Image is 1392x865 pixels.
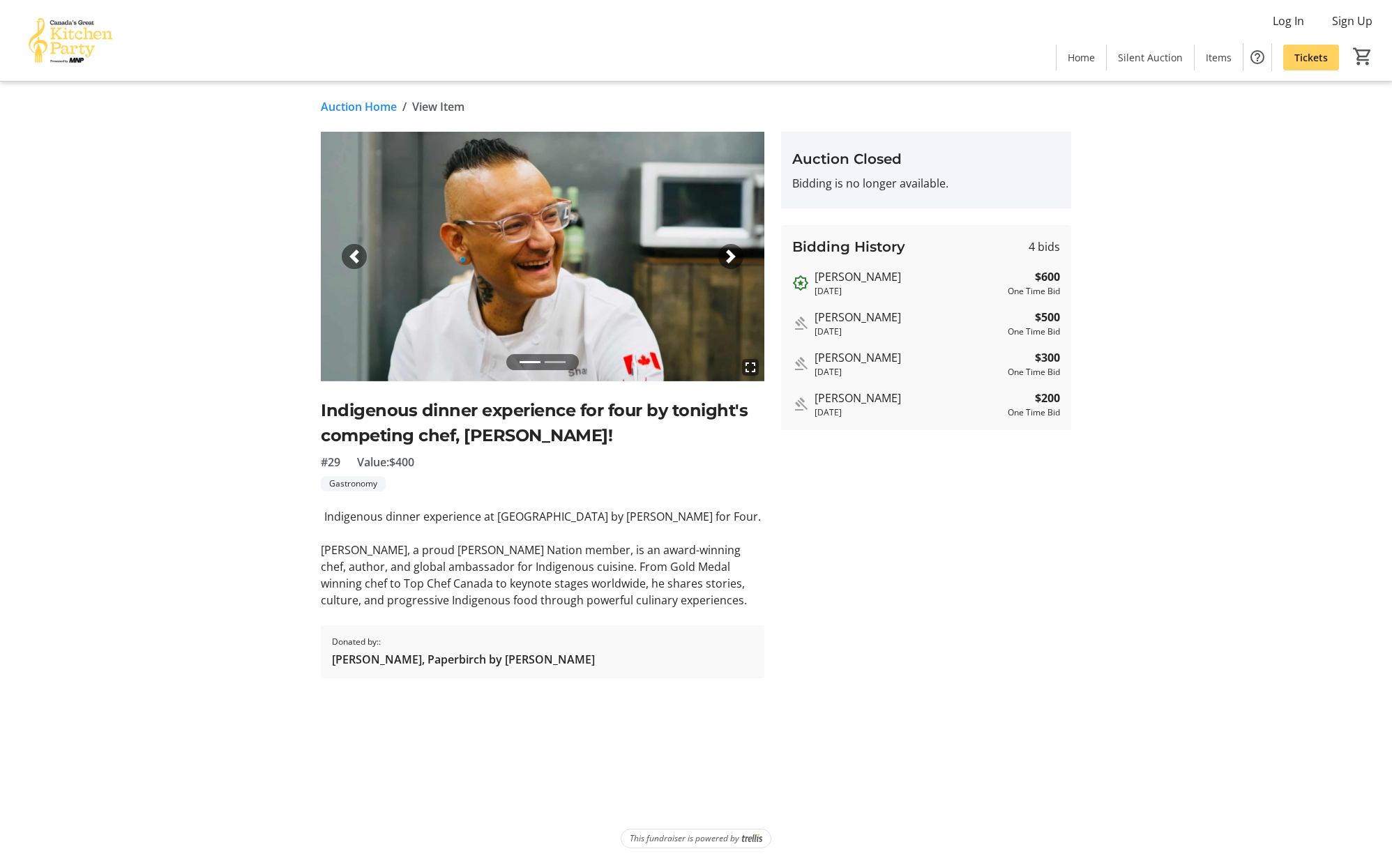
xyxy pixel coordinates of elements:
[357,454,414,470] span: Value: $400
[1035,309,1060,326] strong: $500
[1008,366,1060,378] div: One Time Bid
[792,148,1060,169] h3: Auction Closed
[742,359,759,376] mat-icon: fullscreen
[1294,50,1328,65] span: Tickets
[792,275,809,291] mat-icon: Outbid
[1332,13,1372,29] span: Sign Up
[792,396,809,413] mat-icon: Outbid
[742,834,762,843] img: Trellis Logo
[1008,326,1060,338] div: One Time Bid
[332,651,595,668] span: [PERSON_NAME], Paperbirch by [PERSON_NAME]
[1262,10,1315,32] button: Log In
[815,349,1002,366] div: [PERSON_NAME]
[321,398,764,448] h2: Indigenous dinner experience for four by tonight's competing chef, [PERSON_NAME]!
[630,832,739,845] span: This fundraiser is powered by
[1029,238,1060,255] span: 4 bids
[815,268,1002,285] div: [PERSON_NAME]
[321,476,386,491] tr-label-badge: Gastronomy
[792,315,809,332] mat-icon: Outbid
[402,98,407,115] span: /
[321,98,397,115] a: Auction Home
[412,98,464,115] span: View Item
[321,508,764,525] p: Indigenous dinner experience at [GEOGRAPHIC_DATA] by [PERSON_NAME] for Four.
[332,636,595,648] span: Donated by::
[792,175,1060,192] p: Bidding is no longer available.
[1035,268,1060,285] strong: $600
[1350,44,1375,69] button: Cart
[792,236,905,257] h3: Bidding History
[1321,10,1384,32] button: Sign Up
[1057,45,1106,70] a: Home
[1035,349,1060,366] strong: $300
[815,390,1002,406] div: [PERSON_NAME]
[1008,285,1060,298] div: One Time Bid
[321,454,340,470] span: #29
[815,309,1002,326] div: [PERSON_NAME]
[815,406,1002,419] div: [DATE]
[815,366,1002,378] div: [DATE]
[815,326,1002,338] div: [DATE]
[1206,50,1232,65] span: Items
[1283,45,1339,70] a: Tickets
[1008,406,1060,419] div: One Time Bid
[815,285,1002,298] div: [DATE]
[8,6,133,75] img: Canada’s Great Kitchen Party's Logo
[321,132,764,381] img: Image
[1107,45,1194,70] a: Silent Auction
[1243,43,1271,71] button: Help
[1035,390,1060,406] strong: $200
[321,542,764,608] p: [PERSON_NAME], a proud [PERSON_NAME] Nation member, is an award-winning chef, author, and global ...
[1273,13,1304,29] span: Log In
[1195,45,1243,70] a: Items
[1118,50,1183,65] span: Silent Auction
[792,355,809,372] mat-icon: Outbid
[1068,50,1095,65] span: Home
